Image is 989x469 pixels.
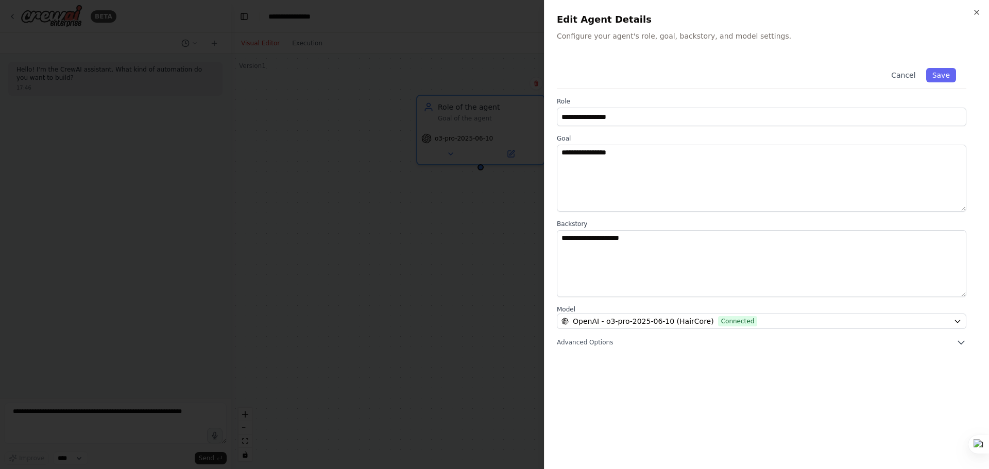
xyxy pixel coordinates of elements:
label: Role [557,97,966,106]
span: Advanced Options [557,338,613,346]
button: Cancel [885,68,922,82]
button: Advanced Options [557,337,966,348]
p: Configure your agent's role, goal, backstory, and model settings. [557,31,977,41]
h2: Edit Agent Details [557,12,977,27]
span: OpenAI - o3-pro-2025-06-10 (HairCore) [573,316,714,326]
button: Save [926,68,956,82]
label: Model [557,305,966,314]
label: Backstory [557,220,966,228]
span: Connected [718,316,758,326]
label: Goal [557,134,966,143]
button: OpenAI - o3-pro-2025-06-10 (HairCore)Connected [557,314,966,329]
